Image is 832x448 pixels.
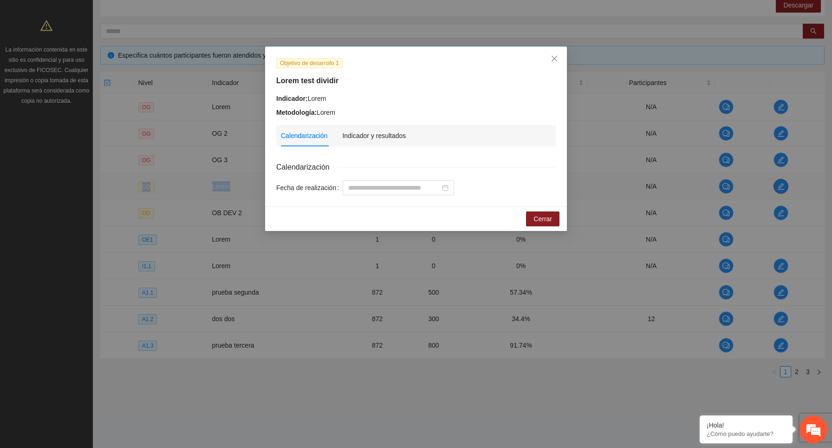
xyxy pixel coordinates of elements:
label: Fecha de realización [276,180,343,195]
h5: Lorem test dividir [276,75,556,86]
div: Lorem [276,107,556,118]
span: Objetivo de desarrollo 1 [276,58,343,68]
p: ¿Cómo puedo ayudarte? [707,430,786,437]
div: Indicador y resultados [342,131,406,141]
span: close [551,55,558,62]
span: Cerrar [533,214,552,224]
strong: Indicador: [276,95,308,102]
div: ¡Hola! [707,422,786,429]
div: Minimizar ventana de chat en vivo [152,5,175,27]
textarea: Escriba su mensaje y pulse “Intro” [5,254,177,286]
div: Lorem [276,93,556,104]
input: Fecha de realización [348,183,440,193]
span: Estamos en línea. [54,124,128,218]
div: Chatee con nosotros ahora [48,47,156,59]
strong: Metodología: [276,109,317,116]
div: Calendarización [281,131,327,141]
button: Close [542,46,567,72]
span: Calendarización [276,161,337,173]
button: Cerrar [526,211,559,226]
